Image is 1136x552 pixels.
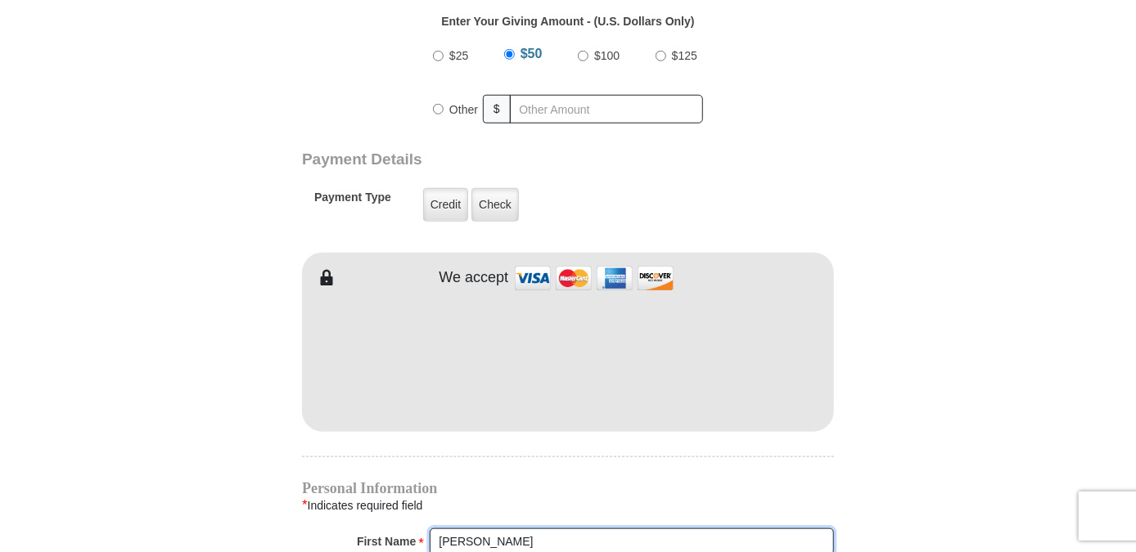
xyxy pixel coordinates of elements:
[449,103,478,116] span: Other
[423,188,468,222] label: Credit
[521,47,543,61] span: $50
[449,49,468,62] span: $25
[510,95,703,123] input: Other Amount
[594,49,620,62] span: $100
[471,188,519,222] label: Check
[512,261,676,296] img: credit cards accepted
[302,482,834,495] h4: Personal Information
[314,191,391,213] h5: Payment Type
[483,95,511,123] span: $
[441,15,694,28] strong: Enter Your Giving Amount - (U.S. Dollars Only)
[302,495,834,516] div: Indicates required field
[672,49,697,62] span: $125
[302,150,719,169] h3: Payment Details
[440,269,509,287] h4: We accept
